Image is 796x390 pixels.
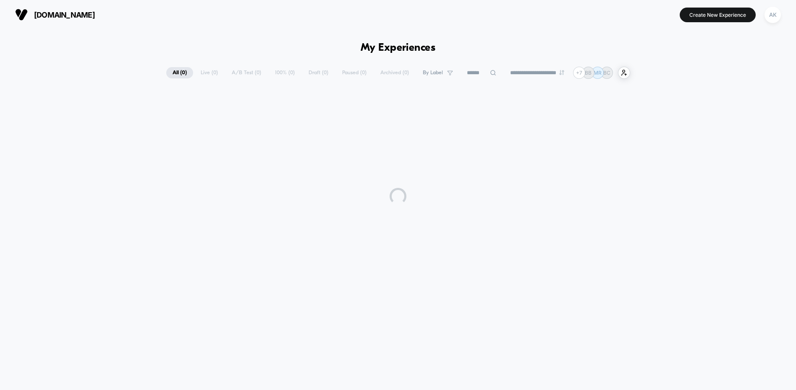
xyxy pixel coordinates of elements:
img: Visually logo [15,8,28,21]
span: By Label [423,70,443,76]
button: Create New Experience [680,8,756,22]
p: BC [603,70,610,76]
button: AK [762,6,783,23]
img: end [559,70,564,75]
span: All ( 0 ) [166,67,193,78]
div: + 7 [573,67,585,79]
h1: My Experiences [361,42,436,54]
span: [DOMAIN_NAME] [34,10,95,19]
p: BB [585,70,592,76]
p: MR [594,70,602,76]
div: AK [765,7,781,23]
button: [DOMAIN_NAME] [13,8,97,21]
